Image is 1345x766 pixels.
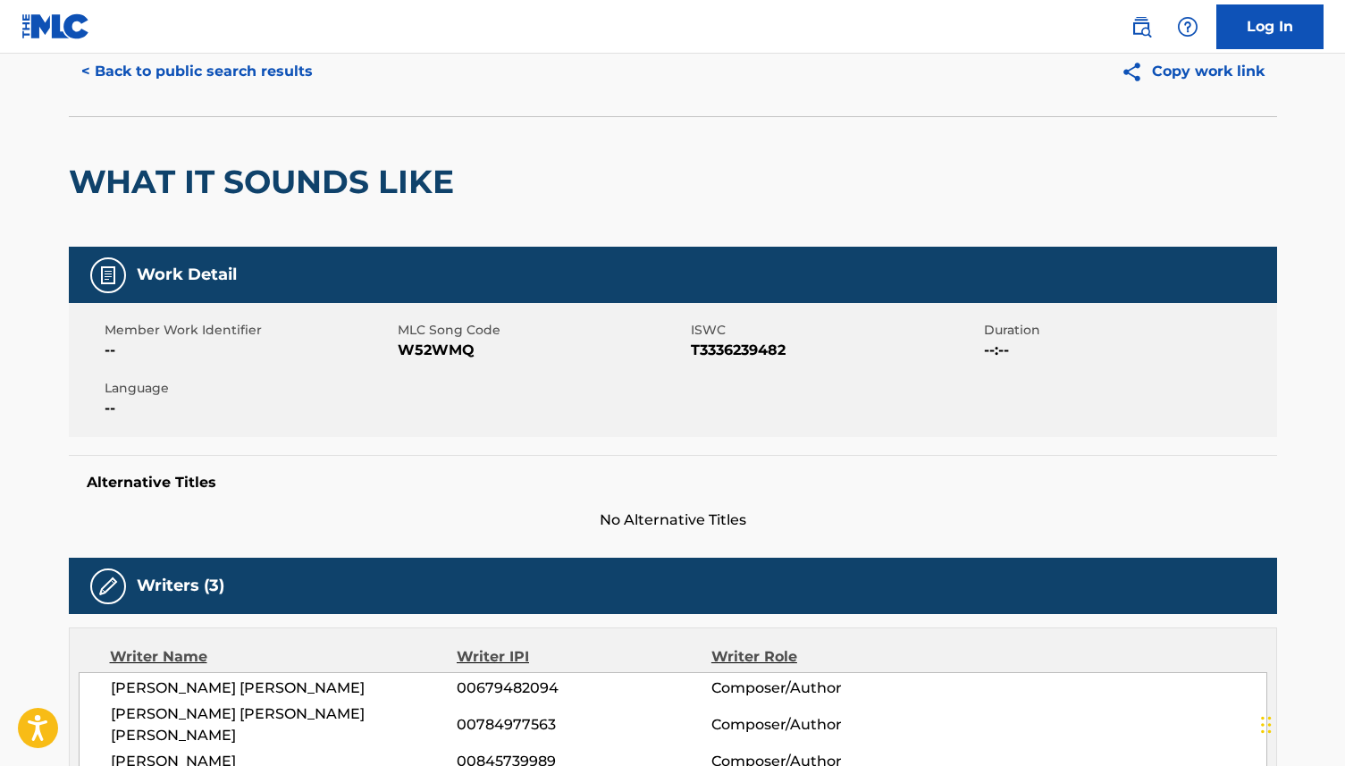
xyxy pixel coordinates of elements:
[1123,9,1159,45] a: Public Search
[87,474,1259,492] h5: Alternative Titles
[105,321,393,340] span: Member Work Identifier
[1131,16,1152,38] img: search
[1256,680,1345,766] iframe: Chat Widget
[69,162,463,202] h2: WHAT IT SOUNDS LIKE
[137,576,224,596] h5: Writers (3)
[110,646,458,668] div: Writer Name
[97,576,119,597] img: Writers
[21,13,90,39] img: MLC Logo
[69,509,1277,531] span: No Alternative Titles
[711,646,943,668] div: Writer Role
[69,49,325,94] button: < Back to public search results
[137,265,237,285] h5: Work Detail
[105,379,393,398] span: Language
[1216,4,1324,49] a: Log In
[1121,61,1152,83] img: Copy work link
[105,340,393,361] span: --
[711,678,943,699] span: Composer/Author
[711,714,943,736] span: Composer/Author
[97,265,119,286] img: Work Detail
[398,340,686,361] span: W52WMQ
[457,714,710,736] span: 00784977563
[1108,49,1277,94] button: Copy work link
[1261,698,1272,752] div: Drag
[984,321,1273,340] span: Duration
[1170,9,1206,45] div: Help
[105,398,393,419] span: --
[691,321,979,340] span: ISWC
[111,678,458,699] span: [PERSON_NAME] [PERSON_NAME]
[984,340,1273,361] span: --:--
[457,646,711,668] div: Writer IPI
[398,321,686,340] span: MLC Song Code
[691,340,979,361] span: T3336239482
[111,703,458,746] span: [PERSON_NAME] [PERSON_NAME] [PERSON_NAME]
[457,678,710,699] span: 00679482094
[1177,16,1198,38] img: help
